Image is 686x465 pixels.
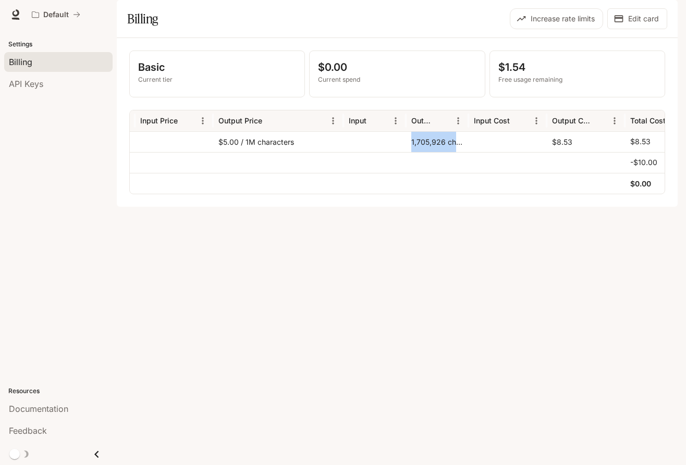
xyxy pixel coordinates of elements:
div: Input [349,116,366,125]
button: Sort [511,113,526,129]
button: Menu [325,113,341,129]
button: Menu [607,113,622,129]
div: Input Price [140,116,178,125]
div: $8.53 [547,131,625,152]
button: Menu [529,113,544,129]
button: Increase rate limits [510,8,603,29]
div: 1,705,926 characters [406,131,469,152]
p: Default [43,10,69,19]
p: Free usage remaining [498,75,656,84]
p: $1.54 [498,59,656,75]
button: Sort [435,113,450,129]
button: Sort [591,113,607,129]
p: Current tier [138,75,296,84]
div: Output [411,116,434,125]
p: $0.00 [318,59,476,75]
button: Sort [263,113,279,129]
p: Current spend [318,75,476,84]
button: Menu [388,113,403,129]
h1: Billing [127,8,158,29]
div: Input Cost [474,116,510,125]
div: Output Price [218,116,262,125]
h6: $0.00 [630,179,651,189]
button: Sort [367,113,383,129]
p: -$10.00 [630,157,657,168]
button: Menu [450,113,466,129]
button: All workspaces [27,4,85,25]
p: Basic [138,59,296,75]
div: Total Cost [630,116,666,125]
button: Edit card [607,8,667,29]
p: $8.53 [630,136,651,147]
button: Sort [179,113,194,129]
button: Menu [195,113,211,129]
div: $5.00 / 1M characters [213,131,344,152]
div: Output Cost [552,116,590,125]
